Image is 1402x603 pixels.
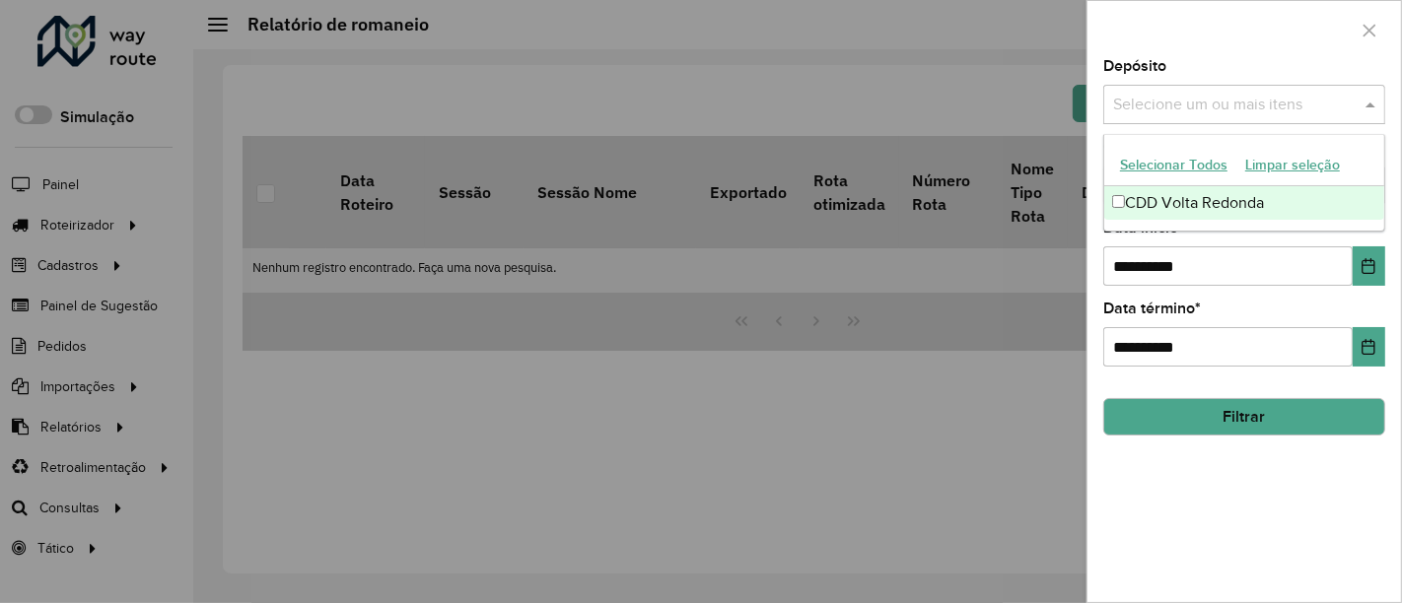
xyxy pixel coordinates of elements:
div: CDD Volta Redonda [1104,186,1385,220]
label: Depósito [1103,54,1166,78]
button: Choose Date [1353,246,1385,286]
button: Filtrar [1103,398,1385,435]
button: Limpar seleção [1236,150,1349,180]
ng-dropdown-panel: Options list [1103,134,1386,232]
button: Selecionar Todos [1111,150,1236,180]
button: Choose Date [1353,327,1385,367]
label: Data término [1103,297,1201,320]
